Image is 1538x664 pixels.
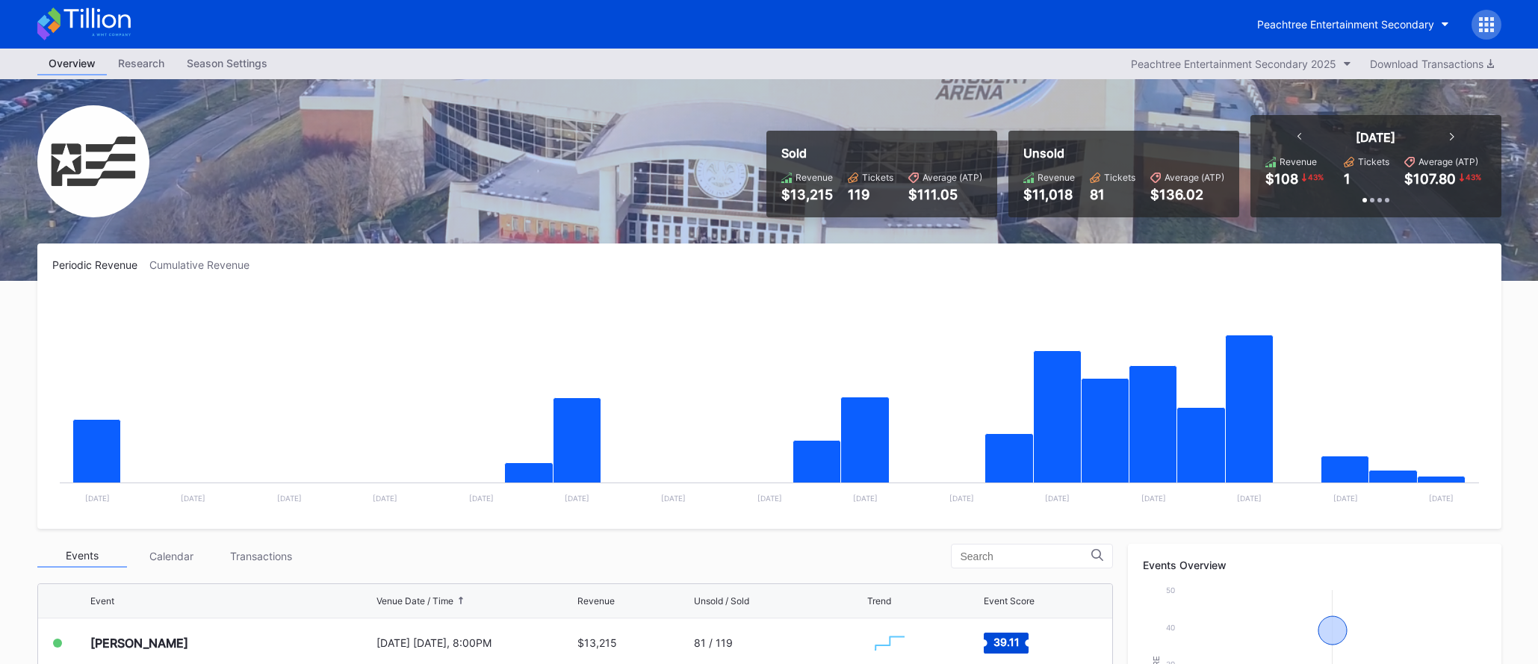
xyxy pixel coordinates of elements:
[1356,130,1395,145] div: [DATE]
[107,52,176,74] div: Research
[867,624,912,662] svg: Chart title
[1280,156,1317,167] div: Revenue
[276,494,301,503] text: [DATE]
[1418,156,1478,167] div: Average (ATP)
[376,636,574,649] div: [DATE] [DATE], 8:00PM
[660,494,685,503] text: [DATE]
[984,595,1035,606] div: Event Score
[1237,494,1262,503] text: [DATE]
[37,544,127,568] div: Events
[37,105,149,217] img: Peachtree_Entertainment_Secondary.png
[1045,494,1070,503] text: [DATE]
[52,290,1486,514] svg: Chart title
[90,595,114,606] div: Event
[90,636,188,651] div: [PERSON_NAME]
[217,544,306,568] div: Transactions
[84,494,109,503] text: [DATE]
[757,494,781,503] text: [DATE]
[468,494,493,503] text: [DATE]
[923,172,982,183] div: Average (ATP)
[565,494,589,503] text: [DATE]
[1370,58,1494,70] div: Download Transactions
[577,595,615,606] div: Revenue
[1246,10,1460,38] button: Peachtree Entertainment Secondary
[1257,18,1434,31] div: Peachtree Entertainment Secondary
[867,595,891,606] div: Trend
[1165,172,1224,183] div: Average (ATP)
[176,52,279,75] a: Season Settings
[1123,54,1359,74] button: Peachtree Entertainment Secondary 2025
[1265,171,1298,187] div: $108
[577,636,617,649] div: $13,215
[1306,171,1325,183] div: 43 %
[848,187,893,202] div: 119
[1333,494,1357,503] text: [DATE]
[1150,187,1224,202] div: $136.02
[107,52,176,75] a: Research
[908,187,982,202] div: $111.05
[373,494,397,503] text: [DATE]
[52,258,149,271] div: Periodic Revenue
[694,595,749,606] div: Unsold / Sold
[862,172,893,183] div: Tickets
[1358,156,1389,167] div: Tickets
[796,172,833,183] div: Revenue
[993,635,1020,648] text: 39.11
[1023,187,1075,202] div: $11,018
[1464,171,1483,183] div: 43 %
[1362,54,1501,74] button: Download Transactions
[949,494,973,503] text: [DATE]
[127,544,217,568] div: Calendar
[176,52,279,74] div: Season Settings
[781,187,833,202] div: $13,215
[181,494,205,503] text: [DATE]
[781,146,982,161] div: Sold
[1131,58,1336,70] div: Peachtree Entertainment Secondary 2025
[37,52,107,75] a: Overview
[1429,494,1454,503] text: [DATE]
[1141,494,1165,503] text: [DATE]
[1404,171,1456,187] div: $107.80
[961,550,1091,562] input: Search
[1038,172,1075,183] div: Revenue
[1166,586,1175,595] text: 50
[853,494,878,503] text: [DATE]
[1166,623,1175,632] text: 40
[694,636,733,649] div: 81 / 119
[1104,172,1135,183] div: Tickets
[1090,187,1135,202] div: 81
[376,595,453,606] div: Venue Date / Time
[1344,171,1351,187] div: 1
[1143,559,1486,571] div: Events Overview
[1023,146,1224,161] div: Unsold
[149,258,261,271] div: Cumulative Revenue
